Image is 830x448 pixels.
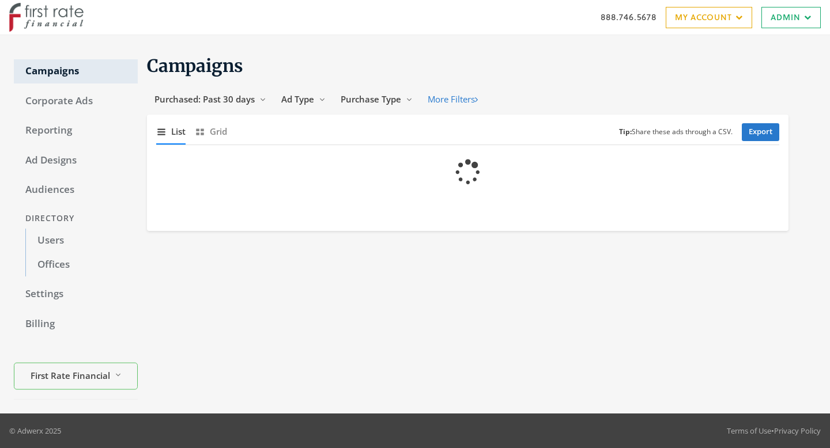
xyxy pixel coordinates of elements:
[774,426,821,436] a: Privacy Policy
[341,93,401,105] span: Purchase Type
[156,119,186,144] button: List
[195,119,227,144] button: Grid
[210,125,227,138] span: Grid
[9,425,61,436] p: © Adwerx 2025
[31,369,110,382] span: First Rate Financial
[25,229,138,253] a: Users
[14,208,138,229] div: Directory
[14,59,138,83] a: Campaigns
[171,125,186,138] span: List
[9,3,84,32] img: Adwerx
[147,89,274,110] button: Purchased: Past 30 days
[333,89,420,110] button: Purchase Type
[727,425,821,436] div: •
[147,55,243,77] span: Campaigns
[14,89,138,113] a: Corporate Ads
[14,282,138,306] a: Settings
[742,123,779,141] a: Export
[619,127,632,136] b: Tip:
[14,312,138,336] a: Billing
[281,93,314,105] span: Ad Type
[601,11,657,23] a: 888.746.5678
[761,7,821,28] a: Admin
[154,93,255,105] span: Purchased: Past 30 days
[420,89,485,110] button: More Filters
[14,119,138,143] a: Reporting
[666,7,752,28] a: My Account
[619,127,733,138] small: Share these ads through a CSV.
[25,253,138,277] a: Offices
[14,363,138,390] button: First Rate Financial
[14,178,138,202] a: Audiences
[14,149,138,173] a: Ad Designs
[274,89,333,110] button: Ad Type
[727,426,771,436] a: Terms of Use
